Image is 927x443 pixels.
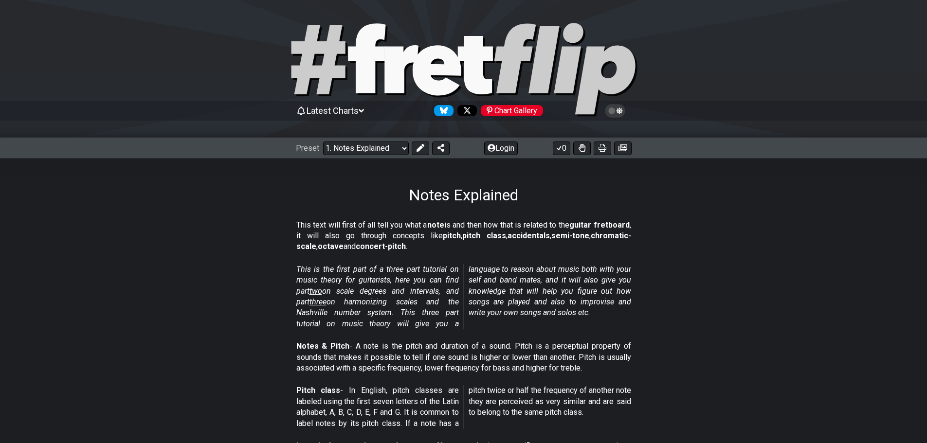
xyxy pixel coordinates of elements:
[508,231,550,240] strong: accidentals
[409,186,518,204] h1: Notes Explained
[484,142,518,155] button: Login
[309,297,327,306] span: three
[296,143,319,153] span: Preset
[296,341,349,351] strong: Notes & Pitch
[569,220,630,230] strong: guitar fretboard
[356,242,406,251] strong: concert-pitch
[432,142,450,155] button: Share Preset
[553,142,570,155] button: 0
[443,231,461,240] strong: pitch
[307,106,359,116] span: Latest Charts
[309,286,322,296] span: two
[427,220,444,230] strong: note
[296,265,631,328] em: This is the first part of a three part tutorial on music theory for guitarists, here you can find...
[296,220,631,252] p: This text will first of all tell you what a is and then how that is related to the , it will also...
[323,142,409,155] select: Preset
[462,231,506,240] strong: pitch class
[454,105,477,116] a: Follow #fretflip at X
[614,142,632,155] button: Create image
[412,142,429,155] button: Edit Preset
[551,231,589,240] strong: semi-tone
[296,386,341,395] strong: Pitch class
[610,106,621,115] span: Toggle light / dark theme
[318,242,344,251] strong: octave
[477,105,543,116] a: #fretflip at Pinterest
[296,341,631,373] p: - A note is the pitch and duration of a sound. Pitch is a perceptual property of sounds that make...
[594,142,611,155] button: Print
[481,105,543,116] div: Chart Gallery
[296,385,631,429] p: - In English, pitch classes are labeled using the first seven letters of the Latin alphabet, A, B...
[573,142,591,155] button: Toggle Dexterity for all fretkits
[430,105,454,116] a: Follow #fretflip at Bluesky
